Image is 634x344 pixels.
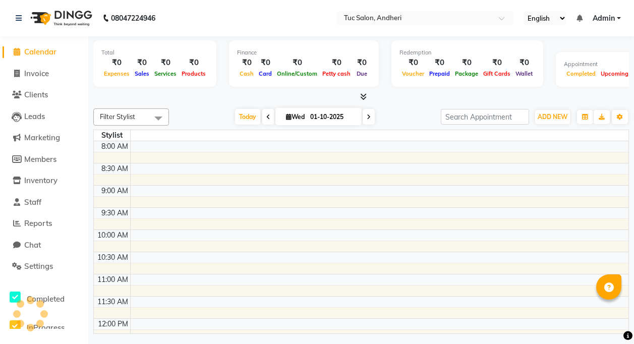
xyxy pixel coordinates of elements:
[427,70,452,77] span: Prepaid
[3,132,86,144] a: Marketing
[427,57,452,69] div: ₹0
[101,70,132,77] span: Expenses
[320,70,353,77] span: Petty cash
[564,70,598,77] span: Completed
[24,111,45,121] span: Leads
[3,197,86,208] a: Staff
[3,89,86,101] a: Clients
[235,109,260,125] span: Today
[256,57,274,69] div: ₹0
[101,48,208,57] div: Total
[283,113,307,121] span: Wed
[3,68,86,80] a: Invoice
[99,163,130,174] div: 8:30 AM
[26,4,95,32] img: logo
[99,208,130,218] div: 9:30 AM
[179,70,208,77] span: Products
[3,154,86,165] a: Members
[237,70,256,77] span: Cash
[95,297,130,307] div: 11:30 AM
[3,175,86,187] a: Inventory
[452,70,481,77] span: Package
[152,70,179,77] span: Services
[3,261,86,272] a: Settings
[24,197,41,207] span: Staff
[237,57,256,69] div: ₹0
[274,70,320,77] span: Online/Custom
[24,176,57,185] span: Inventory
[24,133,60,142] span: Marketing
[99,141,130,152] div: 8:00 AM
[96,319,130,329] div: 12:00 PM
[27,323,65,332] span: InProgress
[307,109,358,125] input: 2025-10-01
[94,130,130,141] div: Stylist
[535,110,570,124] button: ADD NEW
[101,57,132,69] div: ₹0
[3,218,86,230] a: Reports
[320,57,353,69] div: ₹0
[3,46,86,58] a: Calendar
[24,240,41,250] span: Chat
[95,230,130,241] div: 10:00 AM
[24,47,56,56] span: Calendar
[593,13,615,24] span: Admin
[95,274,130,285] div: 11:00 AM
[399,57,427,69] div: ₹0
[99,186,130,196] div: 9:00 AM
[481,57,513,69] div: ₹0
[152,57,179,69] div: ₹0
[452,57,481,69] div: ₹0
[399,70,427,77] span: Voucher
[538,113,567,121] span: ADD NEW
[274,57,320,69] div: ₹0
[132,70,152,77] span: Sales
[132,57,152,69] div: ₹0
[592,304,624,334] iframe: chat widget
[24,90,48,99] span: Clients
[179,57,208,69] div: ₹0
[354,70,370,77] span: Due
[24,154,56,164] span: Members
[3,111,86,123] a: Leads
[598,70,631,77] span: Upcoming
[100,112,135,121] span: Filter Stylist
[24,69,49,78] span: Invoice
[3,240,86,251] a: Chat
[24,218,52,228] span: Reports
[237,48,371,57] div: Finance
[481,70,513,77] span: Gift Cards
[399,48,535,57] div: Redemption
[95,252,130,263] div: 10:30 AM
[111,4,155,32] b: 08047224946
[513,57,535,69] div: ₹0
[24,261,53,271] span: Settings
[441,109,529,125] input: Search Appointment
[27,294,65,304] span: Completed
[256,70,274,77] span: Card
[353,57,371,69] div: ₹0
[513,70,535,77] span: Wallet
